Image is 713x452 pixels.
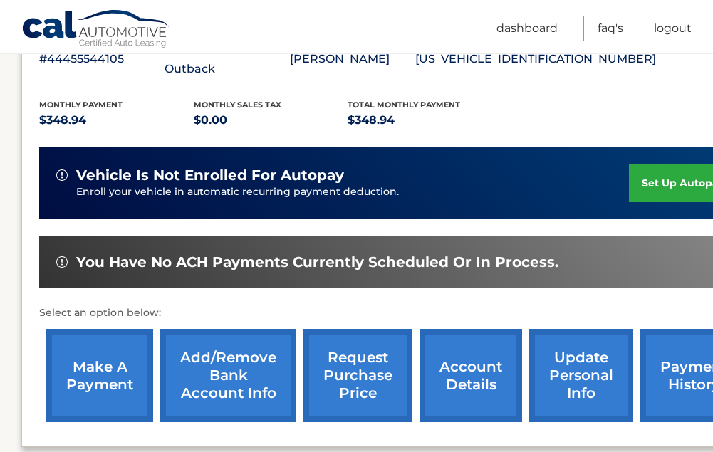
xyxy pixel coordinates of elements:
[76,184,629,200] p: Enroll your vehicle in automatic recurring payment deduction.
[39,110,194,130] p: $348.94
[654,16,692,41] a: Logout
[165,39,290,79] p: 2023 Subaru Outback
[21,9,171,51] a: Cal Automotive
[415,49,656,69] p: [US_VEHICLE_IDENTIFICATION_NUMBER]
[529,329,633,422] a: update personal info
[76,253,558,271] span: You have no ACH payments currently scheduled or in process.
[160,329,296,422] a: Add/Remove bank account info
[194,110,348,130] p: $0.00
[348,100,460,110] span: Total Monthly Payment
[303,329,412,422] a: request purchase price
[56,256,68,268] img: alert-white.svg
[76,167,344,184] span: vehicle is not enrolled for autopay
[420,329,522,422] a: account details
[39,100,123,110] span: Monthly Payment
[290,49,415,69] p: [PERSON_NAME]
[598,16,623,41] a: FAQ's
[496,16,558,41] a: Dashboard
[46,329,153,422] a: make a payment
[39,49,165,69] p: #44455544105
[56,169,68,181] img: alert-white.svg
[348,110,502,130] p: $348.94
[194,100,281,110] span: Monthly sales Tax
